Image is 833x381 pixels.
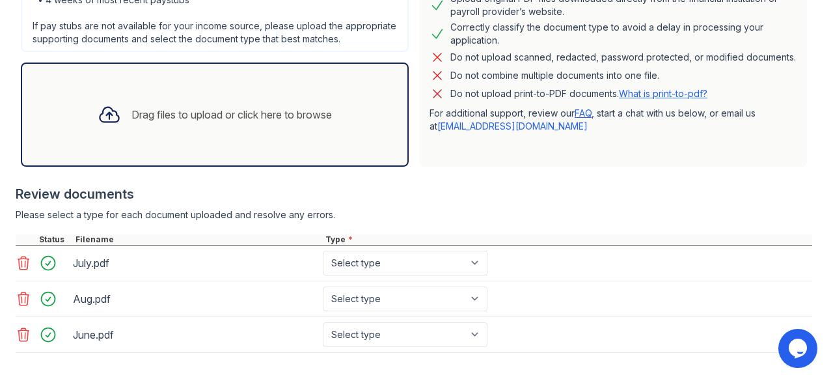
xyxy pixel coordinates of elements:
[619,88,707,99] a: What is print-to-pdf?
[73,234,323,245] div: Filename
[450,21,797,47] div: Correctly classify the document type to avoid a delay in processing your application.
[450,87,707,100] p: Do not upload print-to-PDF documents.
[437,120,588,132] a: [EMAIL_ADDRESS][DOMAIN_NAME]
[36,234,73,245] div: Status
[131,107,332,122] div: Drag files to upload or click here to browse
[73,253,318,274] div: July.pdf
[16,185,812,203] div: Review documents
[16,208,812,221] div: Please select a type for each document uploaded and resolve any errors.
[778,329,820,368] iframe: chat widget
[323,234,812,245] div: Type
[73,324,318,345] div: June.pdf
[430,107,797,133] p: For additional support, review our , start a chat with us below, or email us at
[575,107,592,119] a: FAQ
[450,49,796,65] div: Do not upload scanned, redacted, password protected, or modified documents.
[73,289,318,309] div: Aug.pdf
[450,68,659,83] div: Do not combine multiple documents into one file.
